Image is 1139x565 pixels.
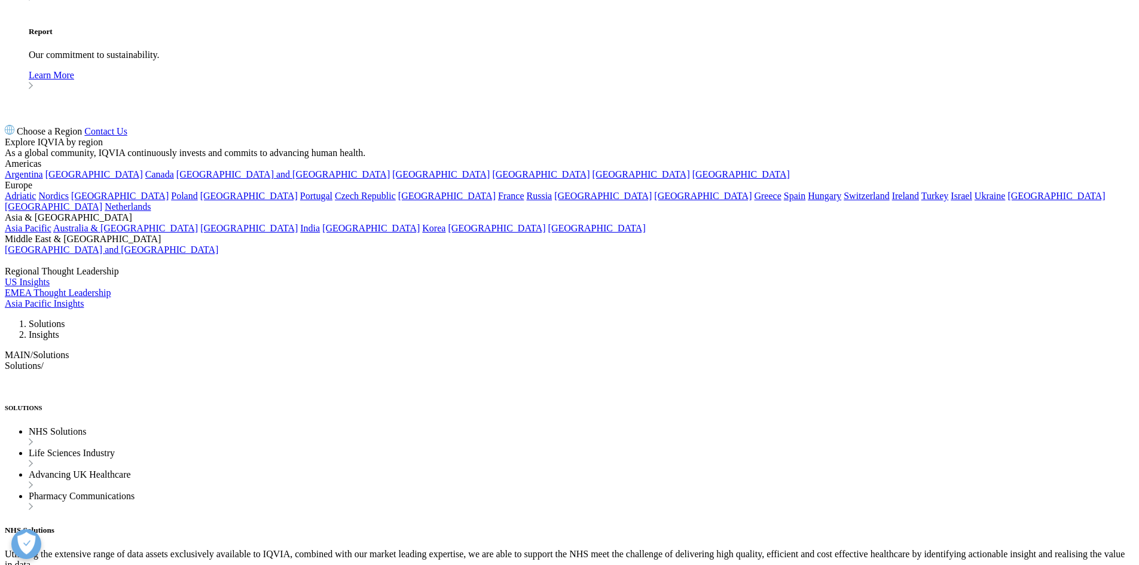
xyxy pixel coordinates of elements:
a: [GEOGRAPHIC_DATA] [392,169,490,179]
div: As a global community, IQVIA continuously invests and commits to advancing human health. [5,148,1134,158]
a: Greece [754,191,781,201]
a: Ukraine [975,191,1006,201]
li: Advancing UK Healthcare [29,469,1134,491]
a: Hungary [808,191,841,201]
a: France [498,191,524,201]
a: Canada [145,169,174,179]
a: Asia Pacific [5,223,51,233]
a: [GEOGRAPHIC_DATA] [200,191,298,201]
button: Open Preferences [11,529,41,559]
a: [GEOGRAPHIC_DATA] [492,169,590,179]
a: Israel [951,191,972,201]
a: [GEOGRAPHIC_DATA] [448,223,545,233]
div: Asia & [GEOGRAPHIC_DATA] [5,212,1134,223]
div: Middle East & [GEOGRAPHIC_DATA] [5,234,1134,245]
a: [GEOGRAPHIC_DATA] and [GEOGRAPHIC_DATA] [5,245,218,255]
a: Korea [422,223,445,233]
a: Czech Republic [335,191,396,201]
span: Choose a Region [17,126,82,136]
a: Spain [784,191,805,201]
a: Switzerland [844,191,889,201]
a: [GEOGRAPHIC_DATA] [5,201,102,212]
li: Pharmacy Communications [29,491,1134,512]
a: Netherlands [105,201,151,212]
span: MAIN [5,350,30,360]
a: US Insights [5,277,50,287]
a: [GEOGRAPHIC_DATA] [548,223,646,233]
a: Contact Us [84,126,127,136]
a: Asia Pacific Insights [5,298,84,309]
a: [GEOGRAPHIC_DATA] [322,223,420,233]
a: Turkey [921,191,949,201]
a: Argentina [5,169,43,179]
a: [GEOGRAPHIC_DATA] and [GEOGRAPHIC_DATA] [176,169,390,179]
span: Solutions [33,350,69,360]
div: / [5,350,1134,361]
a: Russia [527,191,552,201]
a: Adriatic [5,191,36,201]
a: [GEOGRAPHIC_DATA] [45,169,143,179]
a: EMEA Thought Leadership [5,288,111,298]
a: [GEOGRAPHIC_DATA] [692,169,790,179]
li: Life Sciences Industry [29,448,1134,469]
h5: NHS Solutions [5,526,1134,535]
a: Ireland [892,191,919,201]
li: NHS Solutions [29,426,1134,448]
a: [GEOGRAPHIC_DATA] [200,223,298,233]
a: Solutions [29,319,65,329]
a: Learn More [29,70,1134,91]
a: India [300,223,320,233]
a: Insights [29,329,59,340]
a: [GEOGRAPHIC_DATA] [1007,191,1105,201]
div: Americas [5,158,1134,169]
h5: Report [29,27,1134,36]
div: Regional Thought Leadership [5,266,1134,277]
a: Poland [171,191,197,201]
a: [GEOGRAPHIC_DATA] [654,191,752,201]
div: / [5,361,1134,389]
a: Portugal [300,191,332,201]
a: [GEOGRAPHIC_DATA] [554,191,652,201]
a: Australia & [GEOGRAPHIC_DATA] [53,223,198,233]
div: Europe [5,180,1134,191]
a: [GEOGRAPHIC_DATA] [593,169,690,179]
h6: SOLUTIONS [5,404,1134,411]
div: Explore IQVIA by region [5,137,1134,148]
a: [GEOGRAPHIC_DATA] [398,191,496,201]
a: [GEOGRAPHIC_DATA] [71,191,169,201]
p: Our commitment to sustainability. [29,50,1134,60]
a: Nordics [38,191,69,201]
span: Solutions [5,361,41,371]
